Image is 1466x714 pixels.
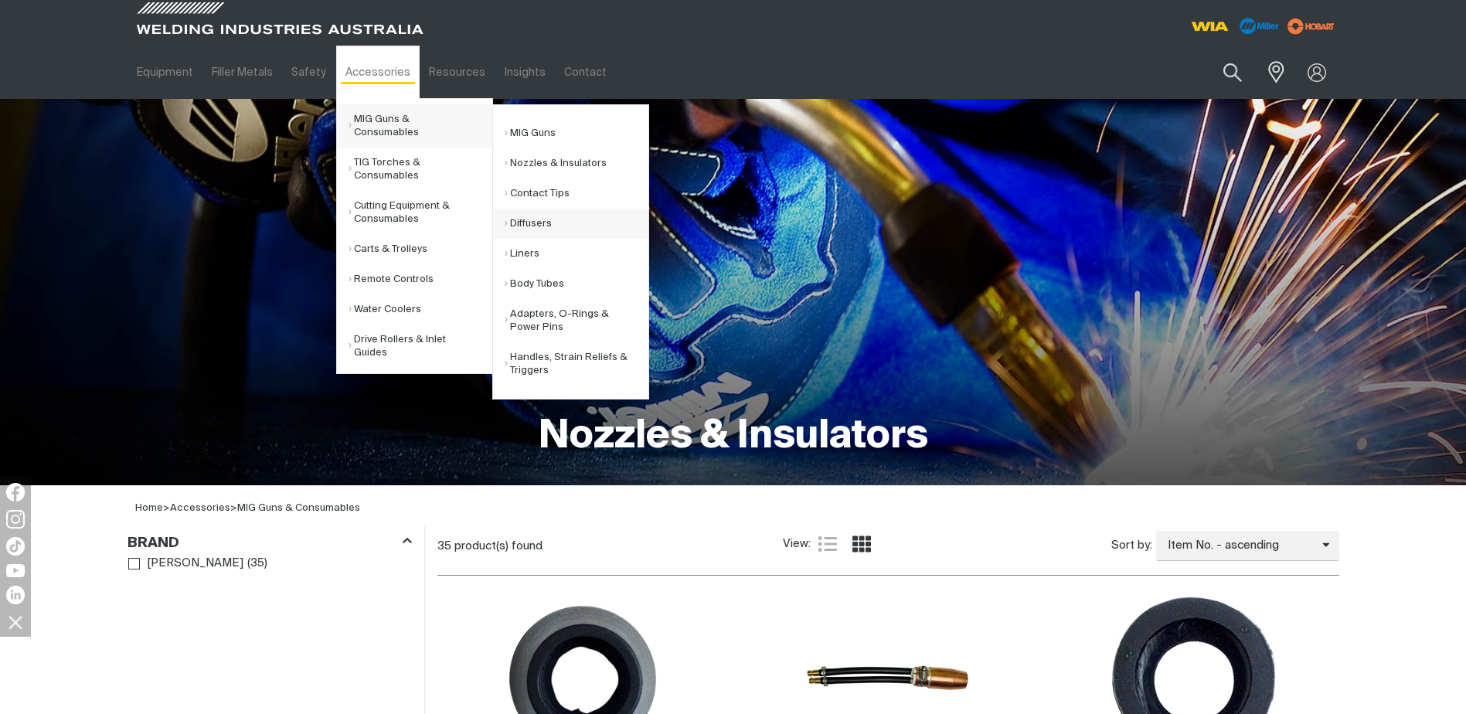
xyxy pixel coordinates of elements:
[202,46,282,99] a: Filler Metals
[128,535,179,552] h3: Brand
[147,555,243,573] span: [PERSON_NAME]
[170,503,230,513] a: Accessories
[336,98,493,374] ul: Accessories Submenu
[505,178,648,209] a: Contact Tips
[555,46,616,99] a: Contact
[349,294,492,325] a: Water Coolers
[6,510,25,529] img: Instagram
[454,540,543,552] span: product(s) found
[128,526,412,575] aside: Filters
[349,148,492,191] a: TIG Torches & Consumables
[349,264,492,294] a: Remote Controls
[1283,15,1339,38] img: miller
[135,503,163,513] a: Home
[505,148,648,178] a: Nozzles & Insulators
[505,342,648,386] a: Handles, Strain Reliefs & Triggers
[495,46,554,99] a: Insights
[247,555,267,573] span: ( 35 )
[783,535,811,553] span: View:
[2,609,29,635] img: hide socials
[505,209,648,239] a: Diffusers
[128,46,1036,99] nav: Main
[1156,537,1322,555] span: Item No. - ascending
[282,46,335,99] a: Safety
[349,104,492,148] a: MIG Guns & Consumables
[6,537,25,556] img: TikTok
[237,503,360,513] a: MIG Guns & Consumables
[505,239,648,269] a: Liners
[539,412,928,462] h1: Nozzles & Insulators
[437,526,1339,566] section: Product list controls
[492,104,649,399] ul: MIG Guns & Consumables Submenu
[128,553,411,574] ul: Brand
[505,269,648,299] a: Body Tubes
[349,325,492,368] a: Drive Rollers & Inlet Guides
[163,503,170,513] span: >
[170,503,237,513] span: >
[6,564,25,577] img: YouTube
[6,586,25,604] img: LinkedIn
[1206,54,1259,90] button: Search products
[349,191,492,234] a: Cutting Equipment & Consumables
[420,46,495,99] a: Resources
[505,299,648,342] a: Adapters, O-Rings & Power Pins
[818,535,837,553] a: List view
[349,234,492,264] a: Carts & Trolleys
[505,118,648,148] a: MIG Guns
[1186,54,1258,90] input: Product name or item number...
[128,532,412,552] div: Brand
[336,46,420,99] a: Accessories
[1111,537,1152,555] span: Sort by:
[437,539,783,554] div: 35
[6,483,25,501] img: Facebook
[128,46,202,99] a: Equipment
[128,553,244,574] a: [PERSON_NAME]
